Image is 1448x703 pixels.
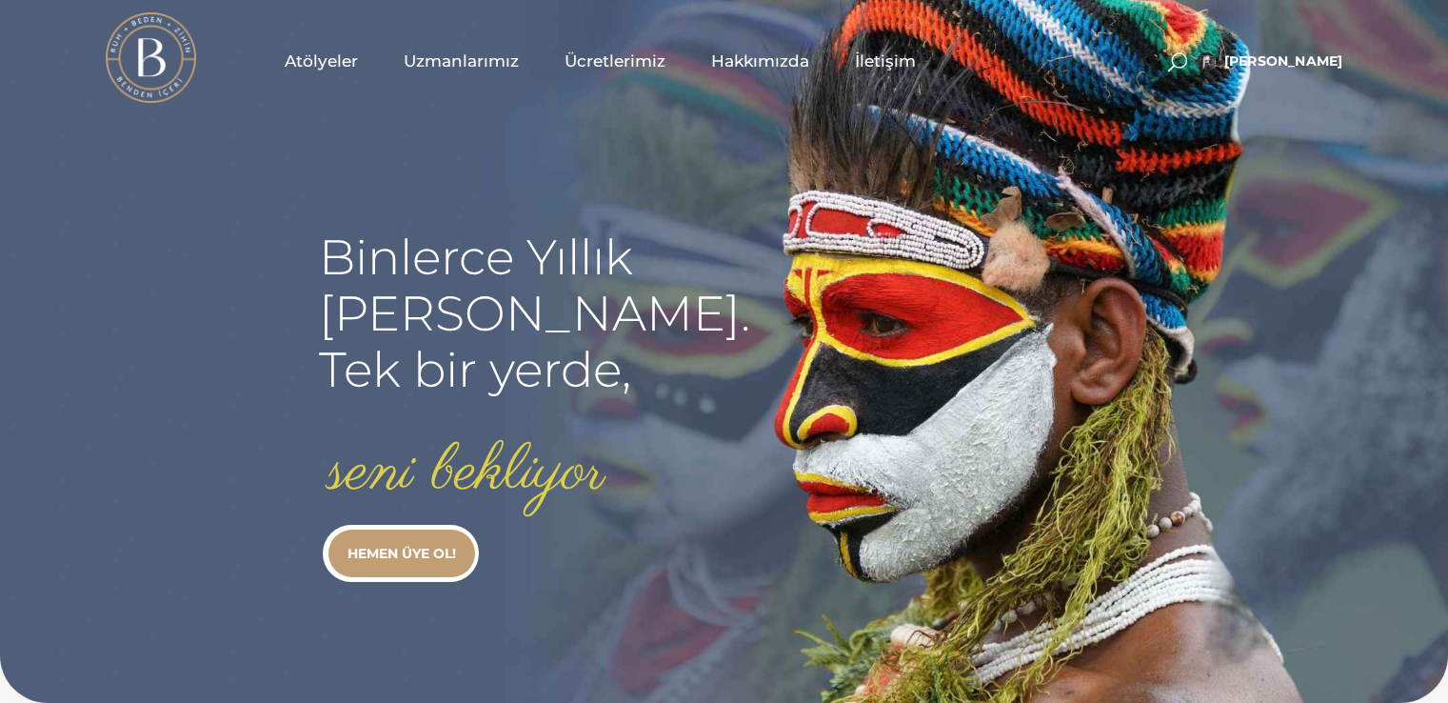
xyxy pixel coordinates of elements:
rs-layer: seni bekliyor [328,437,605,509]
span: Ücretlerimiz [565,50,665,72]
a: Atölyeler [262,13,381,109]
span: İletişim [855,50,916,72]
a: Hakkımızda [688,13,832,109]
span: Uzmanlarımız [404,50,519,72]
a: HEMEN ÜYE OL! [328,530,475,577]
a: Uzmanlarımız [381,13,542,109]
a: İletişim [832,13,939,109]
span: Hakkımızda [711,50,809,72]
a: Ücretlerimiz [542,13,688,109]
span: Atölyeler [285,50,358,72]
span: [PERSON_NAME] [1224,52,1343,70]
rs-layer: Binlerce Yıllık [PERSON_NAME]. Tek bir yerde, [319,230,750,398]
img: light logo [106,12,196,103]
